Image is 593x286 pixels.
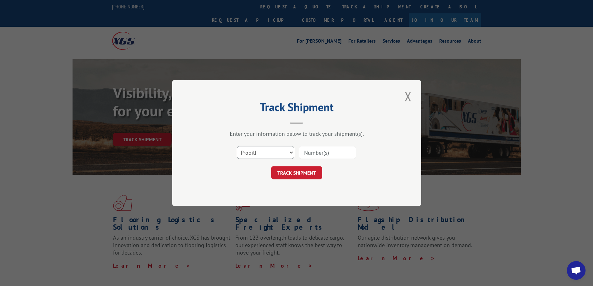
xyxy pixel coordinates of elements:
[567,261,586,280] a: Open chat
[203,103,390,115] h2: Track Shipment
[203,130,390,137] div: Enter your information below to track your shipment(s).
[299,146,356,159] input: Number(s)
[403,88,413,105] button: Close modal
[271,166,322,179] button: TRACK SHIPMENT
